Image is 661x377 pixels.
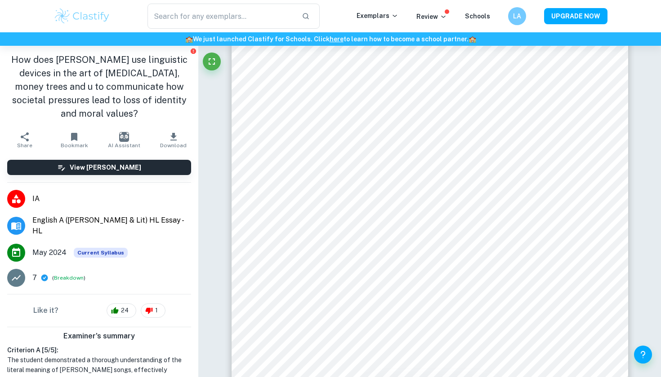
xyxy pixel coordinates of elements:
[185,35,193,43] span: 🏫
[150,306,163,315] span: 1
[32,247,67,258] span: May 2024
[70,162,141,172] h6: View [PERSON_NAME]
[54,274,84,282] button: Breakdown
[512,11,523,21] h6: LA
[544,8,607,24] button: UPGRADE NOW
[149,127,198,153] button: Download
[99,127,149,153] button: AI Assistant
[74,248,128,258] span: Current Syllabus
[49,127,99,153] button: Bookmark
[7,160,191,175] button: View [PERSON_NAME]
[4,331,195,342] h6: Examiner's summary
[61,142,88,149] span: Bookmark
[33,305,58,316] h6: Like it?
[54,7,111,25] img: Clastify logo
[52,274,85,282] span: ( )
[7,345,191,355] h6: Criterion A [ 5 / 5 ]:
[465,13,490,20] a: Schools
[190,48,197,54] button: Report issue
[74,248,128,258] div: This exemplar is based on the current syllabus. Feel free to refer to it for inspiration/ideas wh...
[32,215,191,237] span: English A ([PERSON_NAME] & Lit) HL Essay - HL
[32,272,37,283] p: 7
[160,142,187,149] span: Download
[107,303,136,318] div: 24
[2,34,659,44] h6: We just launched Clastify for Schools. Click to learn how to become a school partner.
[108,142,140,149] span: AI Assistant
[357,11,398,21] p: Exemplars
[416,12,447,22] p: Review
[7,53,191,120] h1: How does [PERSON_NAME] use linguistic devices in the art of [MEDICAL_DATA], money trees and u to ...
[203,53,221,70] button: Fullscreen
[330,35,344,43] a: here
[469,35,476,43] span: 🏫
[17,142,32,149] span: Share
[119,132,129,142] img: AI Assistant
[141,303,165,318] div: 1
[147,4,295,29] input: Search for any exemplars...
[116,306,134,315] span: 24
[508,7,526,25] button: LA
[32,193,191,204] span: IA
[634,346,652,364] button: Help and Feedback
